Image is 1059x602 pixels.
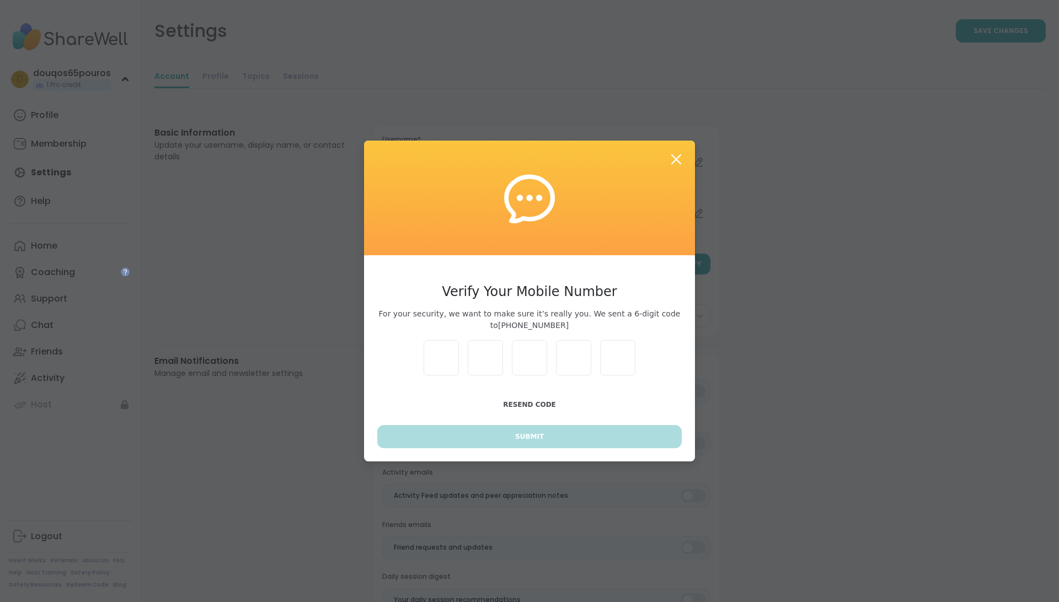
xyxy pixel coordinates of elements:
[377,393,682,416] button: Resend Code
[121,267,130,276] iframe: Spotlight
[377,425,682,448] button: Submit
[377,308,682,331] span: For your security, we want to make sure it’s really you. We sent a 6-digit code to [PHONE_NUMBER]
[515,432,544,442] span: Submit
[377,282,682,302] h3: Verify Your Mobile Number
[503,401,556,409] span: Resend Code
